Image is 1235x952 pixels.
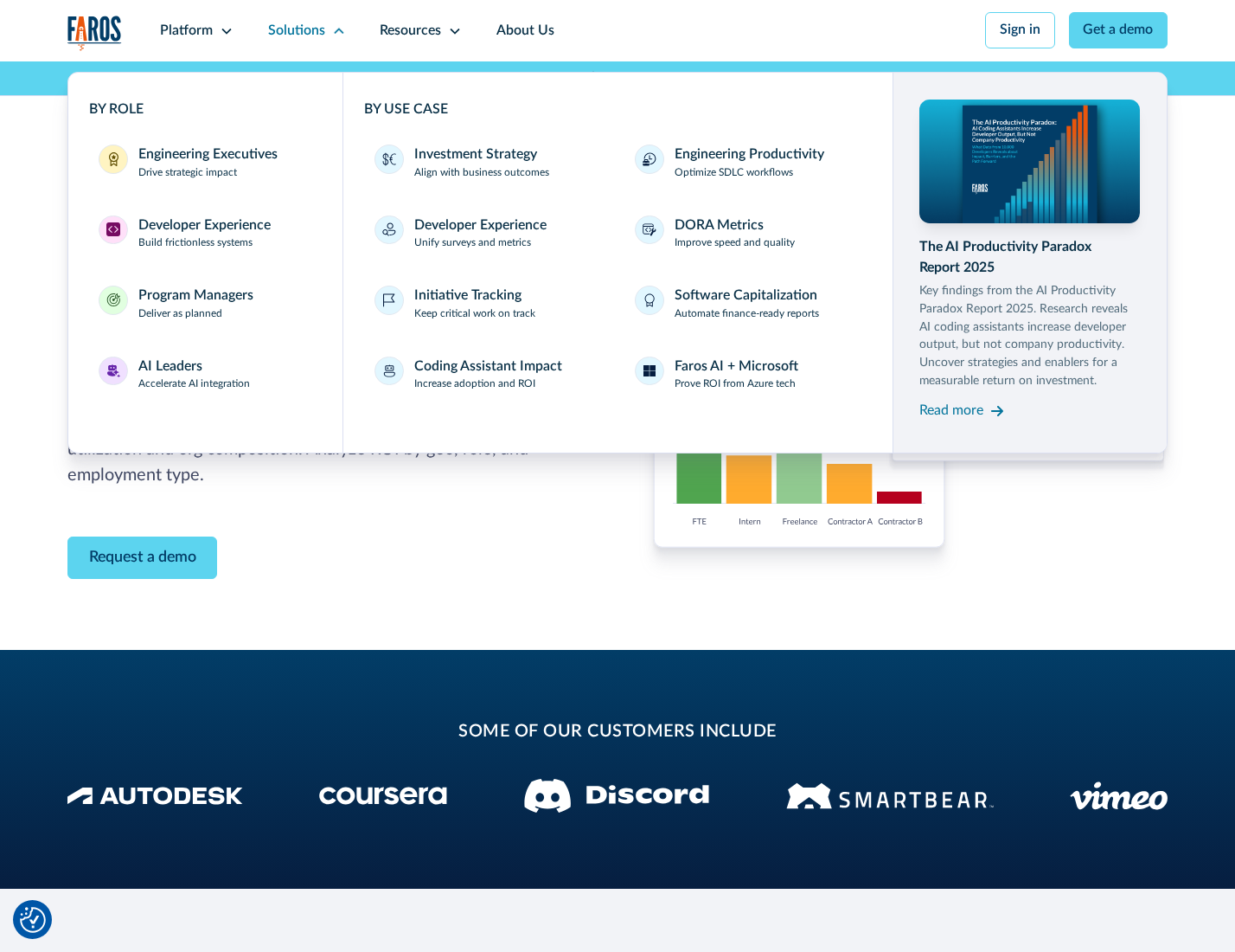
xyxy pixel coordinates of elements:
[919,237,1139,279] div: The AI Productivity Paradox Report 2025
[1069,12,1168,48] a: Get a demo
[414,165,549,181] p: Align with business outcomes
[675,357,798,377] div: Faros AI + Microsoft
[138,357,202,377] div: AI Leaders
[138,215,271,236] div: Developer Experience
[364,134,611,191] a: Investment StrategyAlign with business outcomes
[919,100,1139,424] a: The AI Productivity Paradox Report 2025Key findings from the AI Productivity Paradox Report 2025....
[675,286,817,306] div: Software Capitalization
[414,357,562,377] div: Coding Assistant Impact
[675,165,793,181] p: Optimize SDLC workflows
[138,145,278,165] div: Engineering Executives
[138,165,237,181] p: Drive strategic impact
[675,215,764,236] div: DORA Metrics
[624,275,871,332] a: Software CapitalizationAutomate finance-ready reports
[414,286,522,306] div: Initiative Tracking
[624,134,871,191] a: Engineering ProductivityOptimize SDLC workflows
[524,779,709,813] img: Discord logo
[67,16,123,51] img: Logo of the analytics and reporting company Faros.
[67,537,218,579] a: Contact Modal
[414,235,531,251] p: Unify surveys and metrics
[414,376,535,392] p: Increase adoption and ROI
[624,346,871,403] a: Faros AI + MicrosoftProve ROI from Azure tech
[364,100,872,120] div: BY USE CASE
[89,134,323,191] a: Engineering ExecutivesEngineering ExecutivesDrive strategic impact
[138,235,253,251] p: Build frictionless systems
[106,222,120,236] img: Developer Experience
[380,21,441,42] div: Resources
[20,907,46,933] img: Revisit consent button
[67,787,243,805] img: Autodesk Logo
[414,145,537,165] div: Investment Strategy
[268,21,325,42] div: Solutions
[89,100,323,120] div: BY ROLE
[624,205,871,262] a: DORA MetricsImprove speed and quality
[138,306,222,322] p: Deliver as planned
[106,293,120,307] img: Program Managers
[786,780,994,812] img: Smartbear Logo
[919,282,1139,390] p: Key findings from the AI Productivity Paradox Report 2025. Research reveals AI coding assistants ...
[67,61,1168,453] nav: Solutions
[919,401,983,421] div: Read more
[20,907,46,933] button: Cookie Settings
[675,376,796,392] p: Prove ROI from Azure tech
[160,21,213,42] div: Platform
[89,275,323,332] a: Program ManagersProgram ManagersDeliver as planned
[364,346,611,403] a: Coding Assistant ImpactIncrease adoption and ROI
[414,215,547,236] div: Developer Experience
[675,306,819,322] p: Automate finance-ready reports
[319,787,447,805] img: Coursera Logo
[205,719,1030,745] h2: some of our customers include
[138,376,250,392] p: Accelerate AI integration
[89,346,323,403] a: AI LeadersAI LeadersAccelerate AI integration
[414,306,535,322] p: Keep critical work on track
[364,275,611,332] a: Initiative TrackingKeep critical work on track
[106,364,120,378] img: AI Leaders
[138,286,253,306] div: Program Managers
[675,145,824,165] div: Engineering Productivity
[985,12,1055,48] a: Sign in
[364,205,611,262] a: Developer ExperienceUnify surveys and metrics
[89,205,323,262] a: Developer ExperienceDeveloper ExperienceBuild frictionless systems
[675,235,795,251] p: Improve speed and quality
[67,16,123,51] a: home
[106,152,120,166] img: Engineering Executives
[1070,782,1168,810] img: Vimeo logo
